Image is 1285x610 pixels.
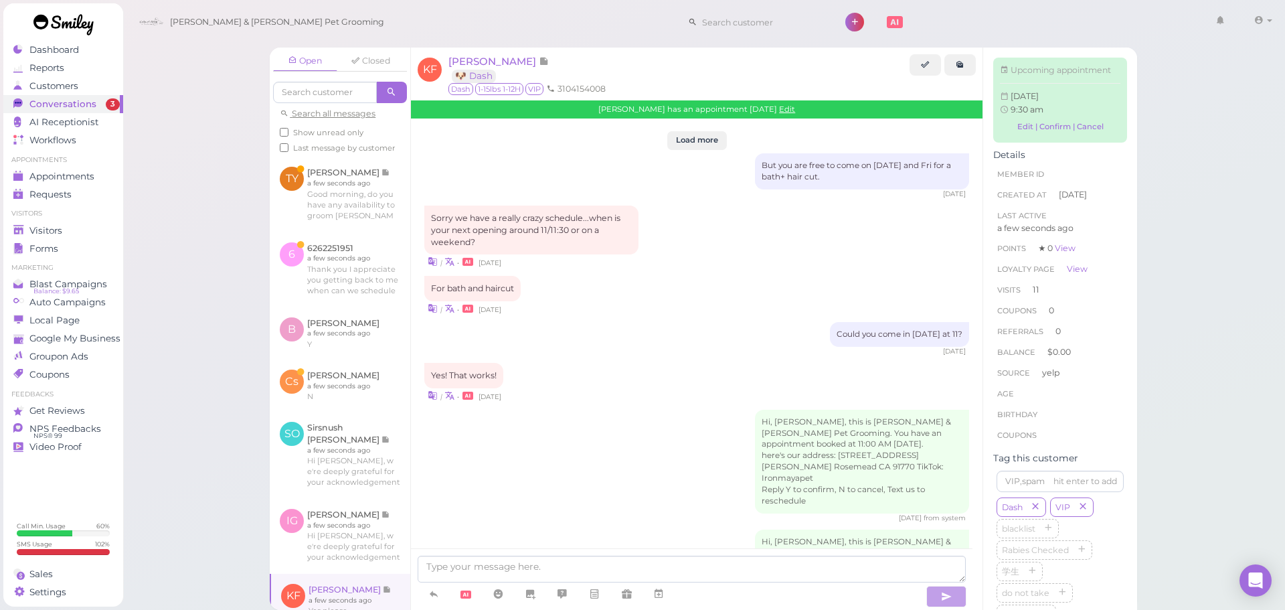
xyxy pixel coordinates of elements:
[448,83,473,95] span: Dash
[3,185,123,204] a: Requests
[29,423,101,435] span: NPS Feedbacks
[993,300,1127,321] li: 0
[339,51,403,71] a: Closed
[424,301,969,315] div: •
[997,285,1021,295] span: Visits
[697,11,827,33] input: Search customer
[3,366,123,384] a: Coupons
[1239,564,1272,597] div: Open Intercom Messenger
[997,306,1037,315] span: Coupons
[3,95,123,113] a: Conversations 3
[479,258,501,267] span: 01/21/2025 11:26am
[997,389,1014,398] span: age
[96,522,110,530] div: 60 %
[997,264,1055,274] span: Loyalty page
[997,348,1037,357] span: Balance
[29,351,88,362] span: Groupon Ads
[424,254,969,269] div: •
[3,583,123,601] a: Settings
[29,225,62,236] span: Visitors
[29,44,79,56] span: Dashboard
[598,104,779,114] span: [PERSON_NAME] has an appointment [DATE]
[3,209,123,218] li: Visitors
[479,392,501,401] span: 01/21/2025 11:28am
[999,545,1072,555] span: Rabies Checked
[1047,347,1071,357] span: $0.00
[273,82,377,103] input: Search customer
[29,405,85,416] span: Get Reviews
[29,333,120,344] span: Google My Business
[29,135,76,146] span: Workflows
[29,117,98,128] span: AI Receptionist
[293,143,396,153] span: Last message by customer
[3,311,123,329] a: Local Page
[475,83,523,95] span: 1-15lbs 1-12H
[440,258,442,267] i: |
[3,167,123,185] a: Appointments
[448,55,549,82] a: [PERSON_NAME] 🐶 Dash
[999,566,1022,577] span: 学生
[29,80,78,92] span: Customers
[3,329,123,348] a: Google My Business
[999,502,1025,512] span: Dash
[29,297,106,308] span: Auto Campaigns
[3,275,123,293] a: Blast Campaigns Balance: $9.65
[997,222,1074,234] span: a few seconds ago
[3,438,123,456] a: Video Proof
[3,59,123,77] a: Reports
[29,587,66,598] span: Settings
[29,279,107,290] span: Blast Campaigns
[280,108,375,119] a: Search all messages
[755,153,969,189] div: But you are free to come on [DATE] and Fri for a bath+ hair cut.
[17,540,52,548] div: SMS Usage
[943,189,966,198] span: 01/18/2025 02:38pm
[997,327,1043,336] span: Referrals
[424,206,638,255] div: Sorry we have a really crazy schedule...when is your next opening around 11/11:30 or on a weekend?
[997,368,1030,378] span: Source
[33,286,79,297] span: Balance: $9.65
[95,540,110,548] div: 102 %
[525,83,543,95] span: VIP
[3,131,123,149] a: Workflows
[1059,189,1087,201] span: [DATE]
[3,565,123,583] a: Sales
[3,420,123,438] a: NPS Feedbacks NPS® 99
[993,279,1127,301] li: 11
[667,131,727,149] button: Load more
[993,321,1127,342] li: 0
[3,113,123,131] a: AI Receptionist
[999,524,1038,534] span: blacklist
[3,263,123,273] li: Marketing
[539,55,549,68] span: Note
[3,222,123,240] a: Visitors
[280,128,288,137] input: Show unread only
[29,315,80,326] span: Local Page
[273,51,337,72] a: Open
[1055,243,1076,253] a: View
[3,77,123,95] a: Customers
[29,189,72,200] span: Requests
[440,305,442,314] i: |
[1000,64,1120,76] div: Upcoming appointment
[452,70,496,82] a: 🐶 Dash
[424,276,521,301] div: For bath and haircut
[1038,243,1076,253] span: ★ 0
[1011,104,1043,115] span: 9:30 am
[280,143,288,152] input: Last message by customer
[997,431,1037,440] span: Coupons
[170,3,384,41] span: [PERSON_NAME] & [PERSON_NAME] Pet Grooming
[424,388,969,402] div: •
[29,62,64,74] span: Reports
[997,410,1037,419] span: Birthday
[993,362,1127,384] li: yelp
[17,522,66,530] div: Call Min. Usage
[999,588,1052,598] span: do not take
[779,104,795,114] a: Edit
[924,514,966,522] span: from system
[29,568,53,580] span: Sales
[3,402,123,420] a: Get Reviews
[424,363,503,388] div: Yes! That works!
[29,369,70,380] span: Coupons
[830,322,969,347] div: Could you come in [DATE] at 11?
[543,83,609,95] li: 3104154008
